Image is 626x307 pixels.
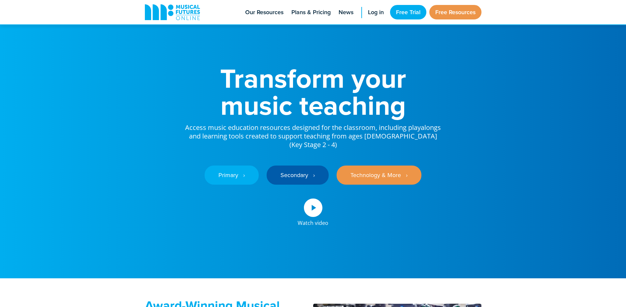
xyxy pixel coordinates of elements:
[368,8,384,17] span: Log in
[205,166,259,185] a: Primary ‎‏‏‎ ‎ ›
[298,217,328,226] div: Watch video
[339,8,353,17] span: News
[390,5,426,19] a: Free Trial
[429,5,481,19] a: Free Resources
[184,119,442,149] p: Access music education resources designed for the classroom, including playalongs and learning to...
[245,8,283,17] span: Our Resources
[184,65,442,119] h1: Transform your music teaching
[267,166,329,185] a: Secondary ‎‏‏‎ ‎ ›
[337,166,421,185] a: Technology & More ‎‏‏‎ ‎ ›
[291,8,331,17] span: Plans & Pricing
